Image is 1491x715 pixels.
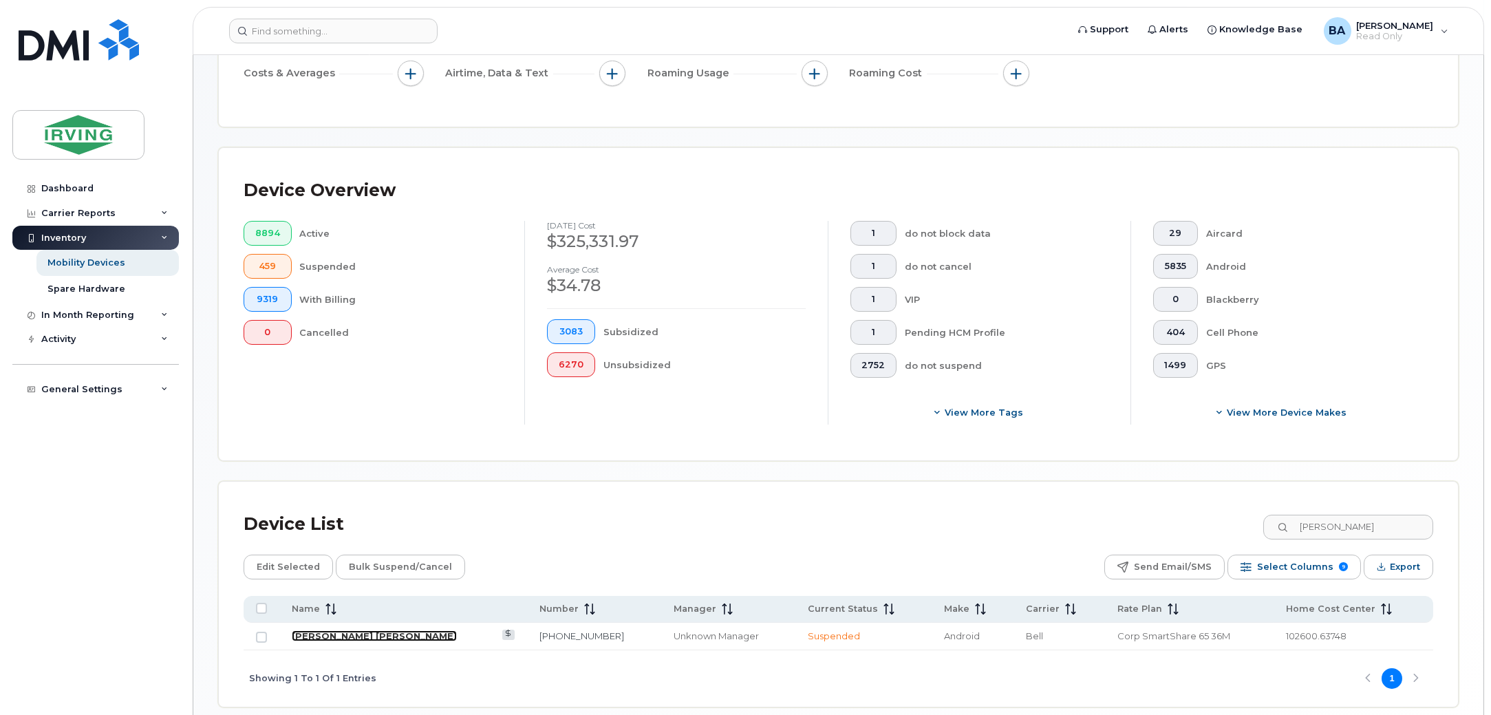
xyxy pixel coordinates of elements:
[944,603,969,615] span: Make
[905,287,1108,312] div: VIP
[300,254,503,279] div: Suspended
[1263,515,1433,540] input: Search Device List ...
[559,359,583,370] span: 6270
[502,630,515,640] a: View Last Bill
[1165,294,1187,305] span: 0
[229,19,438,43] input: Find something...
[1286,603,1375,615] span: Home Cost Center
[1026,603,1060,615] span: Carrier
[255,261,280,272] span: 459
[905,254,1108,279] div: do not cancel
[1357,31,1434,42] span: Read Only
[603,319,806,344] div: Subsidized
[244,287,292,312] button: 9319
[1117,630,1230,641] span: Corp SmartShare 65 36M
[1104,555,1225,579] button: Send Email/SMS
[1117,603,1162,615] span: Rate Plan
[244,320,292,345] button: 0
[1091,23,1129,36] span: Support
[1357,20,1434,31] span: [PERSON_NAME]
[1153,320,1199,345] button: 404
[850,400,1108,425] button: View more tags
[300,287,503,312] div: With Billing
[945,406,1023,419] span: View more tags
[1139,16,1199,43] a: Alerts
[1206,254,1411,279] div: Android
[349,557,452,577] span: Bulk Suspend/Cancel
[1220,23,1303,36] span: Knowledge Base
[905,221,1108,246] div: do not block data
[905,320,1108,345] div: Pending HCM Profile
[1329,23,1346,39] span: BA
[547,221,805,230] h4: [DATE] cost
[539,603,579,615] span: Number
[1206,287,1411,312] div: Blackberry
[850,221,897,246] button: 1
[850,287,897,312] button: 1
[674,630,784,643] div: Unknown Manager
[547,319,595,344] button: 3083
[547,274,805,297] div: $34.78
[1382,668,1402,689] button: Page 1
[861,360,885,371] span: 2752
[1206,320,1411,345] div: Cell Phone
[850,66,927,81] span: Roaming Cost
[547,352,595,377] button: 6270
[300,221,503,246] div: Active
[292,630,457,641] a: [PERSON_NAME] [PERSON_NAME]
[861,228,885,239] span: 1
[336,555,465,579] button: Bulk Suspend/Cancel
[255,228,280,239] span: 8894
[850,320,897,345] button: 1
[1339,562,1348,571] span: 9
[1153,287,1199,312] button: 0
[1199,16,1313,43] a: Knowledge Base
[1160,23,1189,36] span: Alerts
[1314,17,1458,45] div: Bonas, Amanda
[559,326,583,337] span: 3083
[1069,16,1139,43] a: Support
[1206,221,1411,246] div: Aircard
[1153,221,1199,246] button: 29
[1227,555,1361,579] button: Select Columns 9
[547,265,805,274] h4: Average cost
[1165,228,1187,239] span: 29
[244,506,344,542] div: Device List
[850,254,897,279] button: 1
[850,353,897,378] button: 2752
[1286,630,1347,641] span: 102600.63748
[1153,353,1199,378] button: 1499
[861,261,885,272] span: 1
[292,603,320,615] span: Name
[1026,630,1043,641] span: Bell
[255,294,280,305] span: 9319
[244,254,292,279] button: 459
[300,320,503,345] div: Cancelled
[1165,261,1187,272] span: 5835
[257,557,320,577] span: Edit Selected
[244,221,292,246] button: 8894
[446,66,553,81] span: Airtime, Data & Text
[647,66,733,81] span: Roaming Usage
[1227,406,1347,419] span: View More Device Makes
[808,603,878,615] span: Current Status
[603,352,806,377] div: Unsubsidized
[539,630,624,641] a: [PHONE_NUMBER]
[244,173,396,209] div: Device Overview
[1165,327,1187,338] span: 404
[905,353,1108,378] div: do not suspend
[1364,555,1433,579] button: Export
[1134,557,1212,577] span: Send Email/SMS
[808,630,860,641] span: Suspended
[1257,557,1333,577] span: Select Columns
[547,230,805,253] div: $325,331.97
[1165,360,1187,371] span: 1499
[944,630,980,641] span: Android
[861,294,885,305] span: 1
[244,555,333,579] button: Edit Selected
[1390,557,1420,577] span: Export
[1206,353,1411,378] div: GPS
[244,66,339,81] span: Costs & Averages
[674,603,716,615] span: Manager
[861,327,885,338] span: 1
